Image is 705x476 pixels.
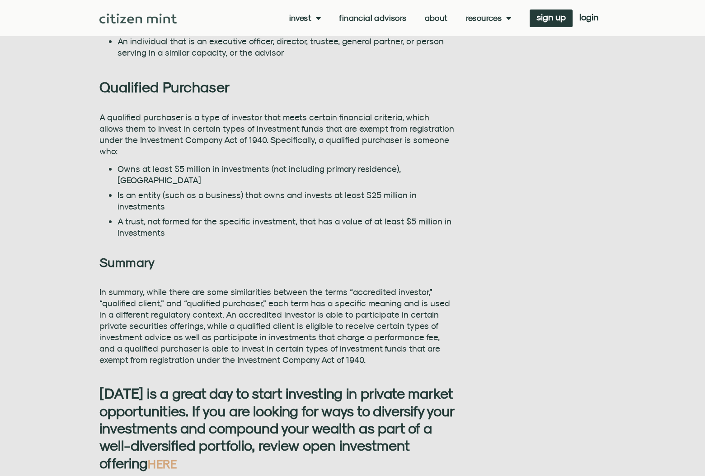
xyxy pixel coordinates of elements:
p: A qualified purchaser is a type of investor that meets certain financial criteria, which allows t... [99,112,455,157]
li: An individual that is an executive officer, director, trustee, general partner, or person serving... [117,36,455,58]
span: sign up [536,14,566,20]
a: About [425,14,448,23]
li: Is an entity (such as a business) that owns and invests at least $25 million in investments [117,190,455,212]
p: In summary, while there are some similarities between the terms “accredited investor,” “qualified... [99,286,455,366]
a: login [573,10,605,27]
a: Invest [289,14,321,23]
nav: Menu [289,14,512,23]
a: Financial Advisors [339,14,406,23]
a: Resources [466,14,512,23]
b: Summary [99,255,155,270]
a: sign up [530,10,573,27]
li: A trust, not formed for the specific investment, that has a value of at least $5 million in inves... [117,216,455,238]
a: HERE [148,457,177,471]
img: Citizen Mint [99,14,177,24]
span: login [579,14,598,20]
li: Owns at least $5 million in investments (not including primary residence), [GEOGRAPHIC_DATA] [117,163,455,186]
b: Qualified Purchaser [99,78,230,95]
strong: [DATE] is a great day to start investing in private market opportunities. If you are looking for ... [99,385,454,471]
